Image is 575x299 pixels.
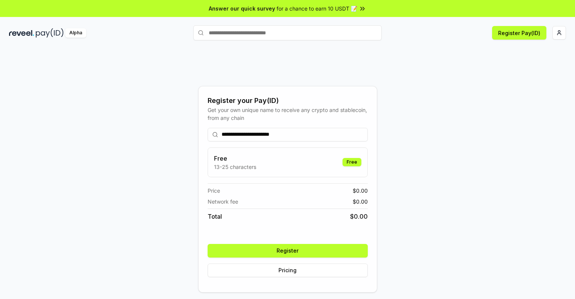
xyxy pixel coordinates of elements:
[208,244,368,258] button: Register
[353,198,368,205] span: $ 0.00
[350,212,368,221] span: $ 0.00
[277,5,357,12] span: for a chance to earn 10 USDT 📝
[209,5,275,12] span: Answer our quick survey
[208,106,368,122] div: Get your own unique name to receive any crypto and stablecoin, from any chain
[208,212,222,221] span: Total
[36,28,64,38] img: pay_id
[492,26,546,40] button: Register Pay(ID)
[214,154,256,163] h3: Free
[9,28,34,38] img: reveel_dark
[208,95,368,106] div: Register your Pay(ID)
[353,187,368,195] span: $ 0.00
[208,264,368,277] button: Pricing
[214,163,256,171] p: 13-25 characters
[208,198,238,205] span: Network fee
[208,187,220,195] span: Price
[343,158,361,166] div: Free
[65,28,86,38] div: Alpha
